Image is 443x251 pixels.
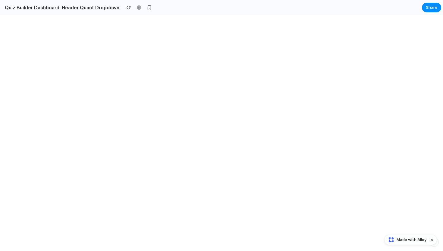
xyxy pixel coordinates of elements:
[428,236,435,243] button: Dismiss watermark
[422,3,441,12] button: Share
[385,237,427,243] a: Made with Alloy
[426,5,437,11] span: Share
[2,4,119,11] h2: Quiz Builder Dashboard: Header Quant Dropdown
[397,237,426,243] span: Made with Alloy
